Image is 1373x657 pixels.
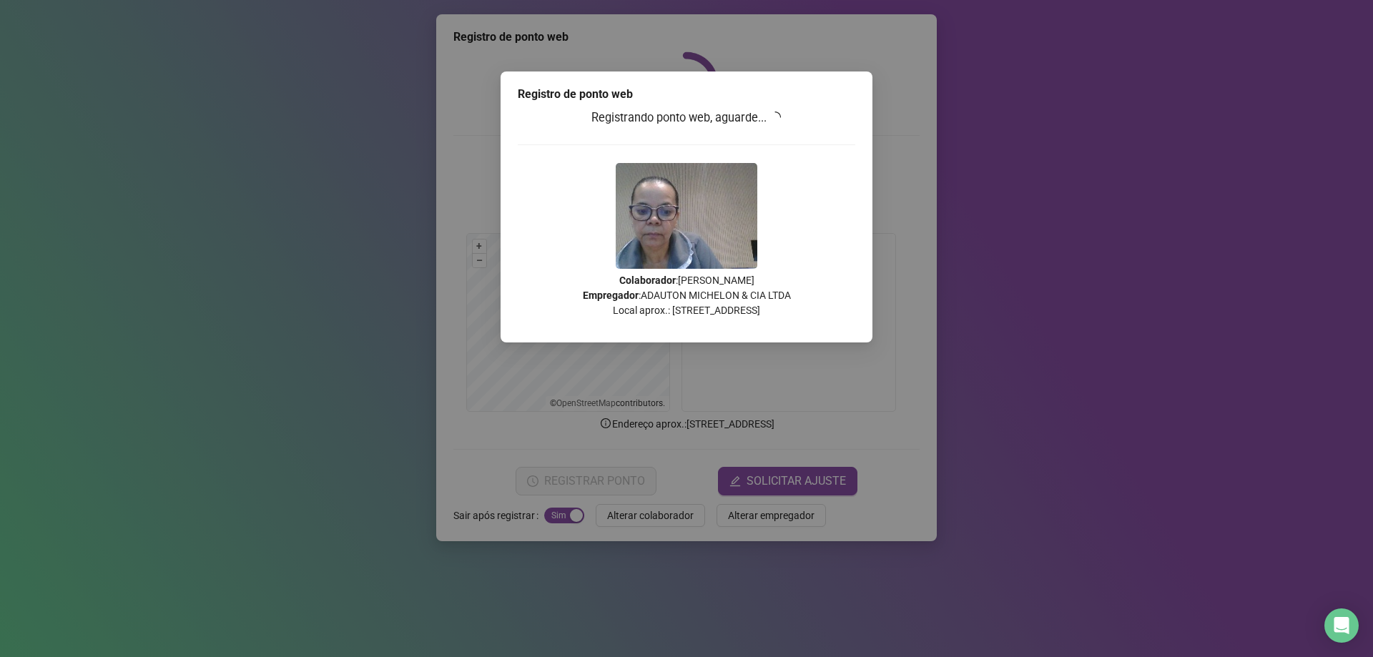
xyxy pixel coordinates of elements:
[518,109,855,127] h3: Registrando ponto web, aguarde...
[769,110,782,124] span: loading
[616,163,757,269] img: 9k=
[1324,608,1359,643] div: Open Intercom Messenger
[619,275,676,286] strong: Colaborador
[583,290,639,301] strong: Empregador
[518,273,855,318] p: : [PERSON_NAME] : ADAUTON MICHELON & CIA LTDA Local aprox.: [STREET_ADDRESS]
[518,86,855,103] div: Registro de ponto web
